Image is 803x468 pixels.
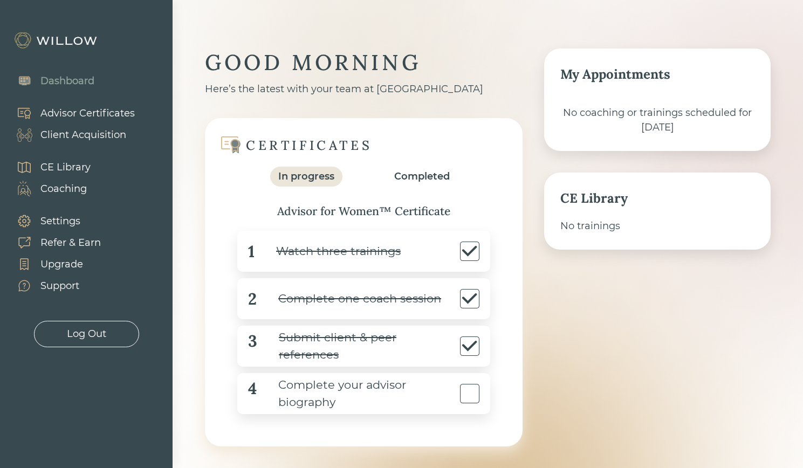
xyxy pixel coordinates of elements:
div: Complete your advisor biography [257,376,457,411]
a: CE Library [5,156,91,178]
div: 3 [248,329,257,363]
img: Willow [13,32,100,49]
div: Submit client & peer references [257,329,457,363]
div: No coaching or trainings scheduled for [DATE] [560,106,754,135]
div: 4 [248,376,257,411]
div: In progress [278,169,334,184]
div: Refer & Earn [40,236,101,250]
div: Support [40,279,79,293]
div: CE Library [40,160,91,175]
div: Log Out [67,327,106,341]
div: Advisor for Women™ Certificate [227,203,501,220]
div: CE Library [560,189,754,208]
div: 2 [248,287,257,311]
div: My Appointments [560,65,754,84]
a: Refer & Earn [5,232,101,253]
a: Upgrade [5,253,101,275]
div: Dashboard [40,74,94,88]
a: Client Acquisition [5,124,135,146]
div: Client Acquisition [40,128,126,142]
a: Advisor Certificates [5,102,135,124]
div: Coaching [40,182,87,196]
a: Coaching [5,178,91,199]
a: Settings [5,210,101,232]
div: Watch three trainings [255,239,401,264]
div: Advisor Certificates [40,106,135,121]
div: Here’s the latest with your team at [GEOGRAPHIC_DATA] [205,82,523,97]
div: 1 [248,239,255,264]
a: Dashboard [5,70,94,92]
div: Completed [394,169,450,184]
div: CERTIFICATES [246,137,372,154]
div: Complete one coach session [257,287,441,311]
div: GOOD MORNING [205,49,523,77]
div: Settings [40,214,80,229]
div: No trainings [560,219,754,233]
div: Upgrade [40,257,83,272]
